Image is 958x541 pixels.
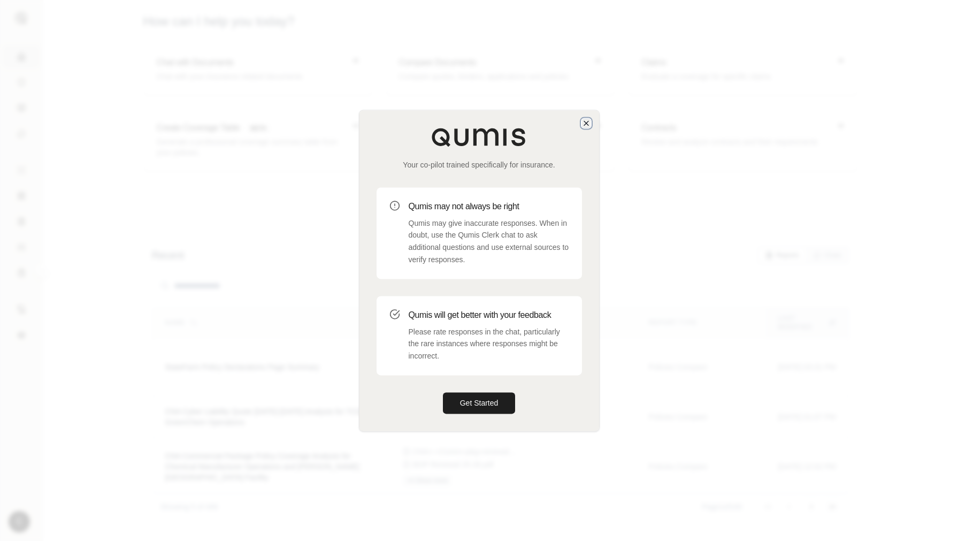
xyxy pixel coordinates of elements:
[409,200,569,213] h3: Qumis may not always be right
[377,159,582,170] p: Your co-pilot trained specifically for insurance.
[409,217,569,266] p: Qumis may give inaccurate responses. When in doubt, use the Qumis Clerk chat to ask additional qu...
[409,326,569,362] p: Please rate responses in the chat, particularly the rare instances where responses might be incor...
[431,127,527,147] img: Qumis Logo
[409,309,569,322] h3: Qumis will get better with your feedback
[443,392,516,414] button: Get Started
